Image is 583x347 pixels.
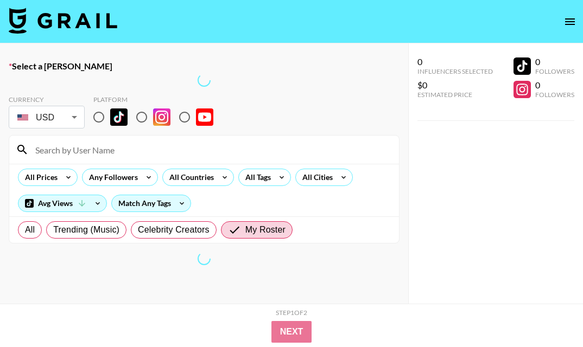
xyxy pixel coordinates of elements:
div: All Countries [163,169,216,185]
div: Match Any Tags [112,195,191,211]
span: Refreshing bookers, clients, countries, tags, cities, talent, talent, talent... [198,252,211,265]
div: Influencers Selected [417,67,493,75]
div: $0 [417,80,493,91]
div: Step 1 of 2 [276,309,307,317]
span: Celebrity Creators [138,223,210,236]
span: All [25,223,35,236]
div: Estimated Price [417,91,493,99]
div: Followers [535,91,574,99]
img: Instagram [153,108,170,126]
div: 0 [535,80,574,91]
div: 0 [417,56,493,67]
span: My Roster [245,223,286,236]
button: open drawer [559,11,581,33]
div: All Tags [239,169,273,185]
img: TikTok [110,108,128,126]
img: Grail Talent [9,8,117,34]
input: Search by User Name [29,141,392,158]
div: Any Followers [83,169,140,185]
div: All Cities [296,169,335,185]
div: All Prices [18,169,60,185]
div: Platform [93,95,222,104]
div: Avg Views [18,195,106,211]
div: Currency [9,95,85,104]
span: Trending (Music) [53,223,119,236]
div: 0 [535,56,574,67]
label: Select a [PERSON_NAME] [9,61,400,72]
img: YouTube [196,108,213,126]
button: Next [271,321,312,343]
div: USD [11,108,83,127]
span: Refreshing bookers, clients, countries, tags, cities, talent, talent, talent... [198,74,211,87]
div: Followers [535,67,574,75]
